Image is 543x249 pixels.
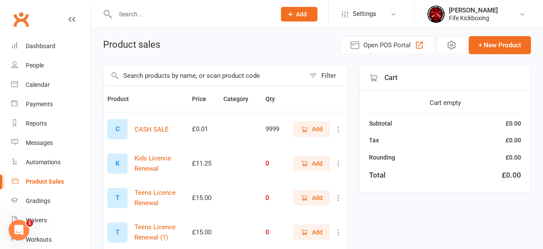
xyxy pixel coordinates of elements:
div: Product Sales [26,178,64,185]
a: Messages [11,133,91,153]
span: Add [312,193,323,203]
div: Filter [321,71,336,81]
span: Add [312,227,323,237]
div: £0.00 [506,119,521,128]
span: Settings [353,4,376,24]
input: Search... [113,8,270,20]
div: Automations [26,159,61,166]
div: £0.01 [192,126,216,133]
a: Clubworx [10,9,32,30]
button: Add [293,156,330,171]
div: Total [369,169,385,181]
img: thumb_image1552605535.png [427,6,445,23]
button: Open POS Portal [340,36,434,54]
button: Category [223,94,258,104]
div: Gradings [26,197,50,204]
button: Add [293,224,330,240]
span: Price [192,95,216,102]
button: Price [192,94,216,104]
div: Dashboard [26,43,55,49]
button: Add [293,190,330,206]
div: 0 [265,194,284,202]
div: 0 [265,160,284,167]
div: Set product image [107,188,128,208]
div: Set product image [107,222,128,243]
div: Calendar [26,81,50,88]
div: Reports [26,120,47,127]
div: Subtotal [369,119,392,128]
input: Search products by name, or scan product code [104,66,305,86]
div: Tax [369,135,379,145]
div: 0 [265,229,284,236]
a: People [11,56,91,75]
h1: Product sales [103,40,160,50]
span: Add [296,11,307,18]
a: Automations [11,153,91,172]
button: Kids Licence Renewal [134,153,184,174]
div: Payments [26,101,53,108]
button: Filter [305,66,348,86]
span: 1 [26,220,33,227]
button: Add [281,7,317,22]
a: Product Sales [11,172,91,191]
div: Fife Kickboxing [449,14,498,22]
span: Product [107,95,138,102]
a: Waivers [11,211,91,230]
div: Set product image [107,154,128,174]
span: Add [312,159,323,168]
a: Calendar [11,75,91,95]
a: Gradings [11,191,91,211]
div: £0.00 [506,153,521,162]
div: £0.00 [502,169,521,181]
button: Add [293,121,330,137]
a: Payments [11,95,91,114]
div: 9999 [265,126,284,133]
button: + New Product [469,36,531,54]
div: Cart empty [369,98,521,108]
div: Workouts [26,236,52,243]
iframe: Intercom live chat [9,220,29,240]
div: Messages [26,139,53,146]
button: Teens Licence Renewal [134,188,184,208]
button: CASH SALE [134,124,169,135]
button: Product [107,94,138,104]
div: [PERSON_NAME] [449,6,498,14]
span: Add [312,124,323,134]
span: Category [223,95,258,102]
div: £11.25 [192,160,216,167]
a: Dashboard [11,37,91,56]
div: Cart [360,66,531,90]
div: £15.00 [192,194,216,202]
div: People [26,62,44,69]
div: Rounding [369,153,395,162]
div: £0.00 [506,135,521,145]
div: Set product image [107,119,128,139]
button: Qty [265,94,284,104]
div: Waivers [26,217,47,224]
span: Qty [265,95,284,102]
span: Open POS Portal [363,40,411,50]
a: Reports [11,114,91,133]
div: £15.00 [192,229,216,236]
button: Teens Licence Renewal (1) [134,222,184,243]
